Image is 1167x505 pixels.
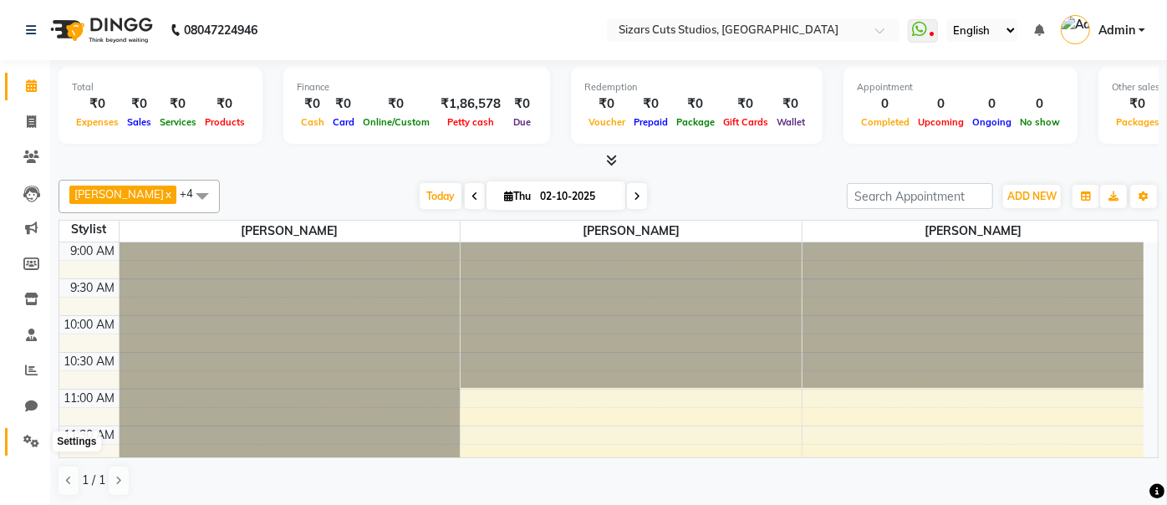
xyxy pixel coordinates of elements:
span: Package [672,116,719,128]
div: ₹0 [672,94,719,114]
span: Prepaid [629,116,672,128]
span: Card [329,116,359,128]
span: +4 [180,186,206,200]
span: Upcoming [914,116,968,128]
span: Completed [857,116,914,128]
div: 10:00 AM [61,316,119,334]
span: Petty cash [443,116,498,128]
div: 9:30 AM [68,279,119,297]
div: ₹0 [201,94,249,114]
span: Expenses [72,116,123,128]
div: ₹0 [72,94,123,114]
div: Appointment [857,80,1064,94]
span: Gift Cards [719,116,772,128]
div: 11:00 AM [61,390,119,407]
div: Settings [53,432,100,452]
div: Total [72,80,249,94]
div: ₹0 [155,94,201,114]
span: Due [509,116,535,128]
div: Stylist [59,221,119,238]
span: Sales [123,116,155,128]
span: Ongoing [968,116,1016,128]
div: 11:30 AM [61,426,119,444]
span: Voucher [584,116,629,128]
div: Finance [297,80,537,94]
div: ₹0 [359,94,434,114]
input: Search Appointment [847,183,993,209]
div: ₹0 [329,94,359,114]
div: ₹0 [297,94,329,114]
div: ₹1,86,578 [434,94,507,114]
div: ₹0 [629,94,672,114]
div: 0 [1016,94,1064,114]
button: ADD NEW [1003,185,1061,208]
span: Cash [297,116,329,128]
div: ₹0 [1112,94,1164,114]
a: x [164,187,171,201]
img: Admin [1061,15,1090,44]
div: 0 [914,94,968,114]
div: Redemption [584,80,809,94]
div: 10:30 AM [61,353,119,370]
span: Admin [1098,22,1135,39]
span: Thu [500,190,535,202]
span: [PERSON_NAME] [74,187,164,201]
img: logo [43,7,157,54]
span: Online/Custom [359,116,434,128]
div: ₹0 [584,94,629,114]
span: No show [1016,116,1064,128]
span: Products [201,116,249,128]
b: 08047224946 [184,7,257,54]
div: 0 [857,94,914,114]
span: [PERSON_NAME] [461,221,802,242]
input: 2025-10-02 [535,184,619,209]
span: Packages [1112,116,1164,128]
span: [PERSON_NAME] [803,221,1144,242]
div: ₹0 [772,94,809,114]
span: Today [420,183,461,209]
span: [PERSON_NAME] [120,221,461,242]
span: Services [155,116,201,128]
div: ₹0 [719,94,772,114]
span: 1 / 1 [82,472,105,489]
div: ₹0 [507,94,537,114]
div: ₹0 [123,94,155,114]
span: Wallet [772,116,809,128]
div: 0 [968,94,1016,114]
span: ADD NEW [1007,190,1057,202]
div: 9:00 AM [68,242,119,260]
